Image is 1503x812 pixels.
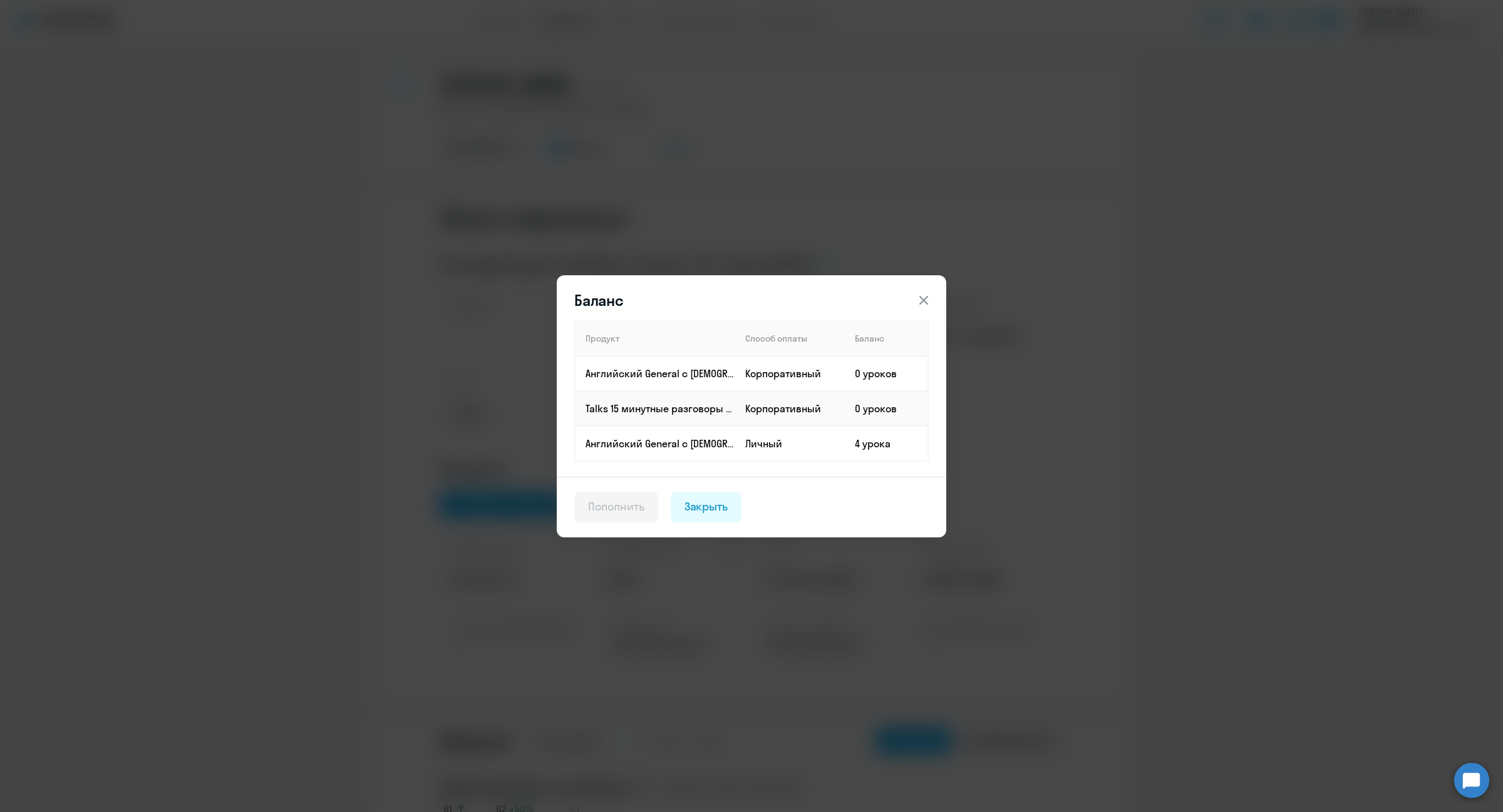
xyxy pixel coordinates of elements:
td: 0 уроков [845,391,928,426]
td: Личный [735,426,845,461]
div: Пополнить [588,499,644,515]
td: Корпоративный [735,391,845,426]
td: 0 уроков [845,356,928,391]
button: Закрыть [671,492,742,522]
th: Продукт [575,321,735,356]
p: Talks 15 минутные разговоры на английском [586,402,735,415]
div: Закрыть [684,499,728,515]
th: Способ оплаты [735,321,845,356]
td: Корпоративный [735,356,845,391]
p: Английский General с [DEMOGRAPHIC_DATA] преподавателем [586,367,735,380]
td: 4 урока [845,426,928,461]
p: Английский General с [DEMOGRAPHIC_DATA] преподавателем [586,437,735,450]
th: Баланс [845,321,928,356]
button: Пополнить [574,492,658,522]
header: Баланс [557,290,946,310]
